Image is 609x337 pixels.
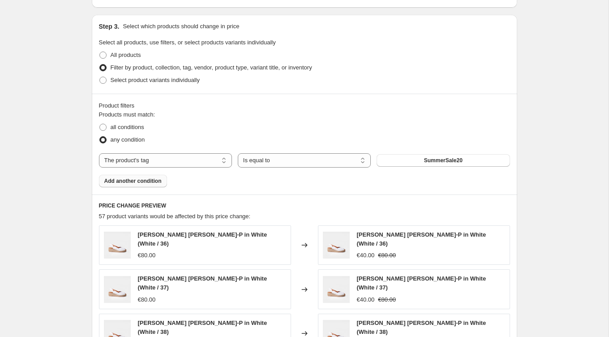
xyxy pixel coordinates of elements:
[99,39,276,46] span: Select all products, use filters, or select products variants individually
[138,275,267,291] span: [PERSON_NAME] [PERSON_NAME]-P in White (White / 37)
[378,295,396,304] strike: €80.00
[138,231,267,247] span: [PERSON_NAME] [PERSON_NAME]-P in White (White / 36)
[99,202,510,209] h6: PRICE CHANGE PREVIEW
[104,177,162,185] span: Add another condition
[104,232,131,259] img: 6B463CE0-A4E0-4E9E-8E1C-027F0080BE24_80x.jpg
[99,111,155,118] span: Products must match:
[111,64,312,71] span: Filter by product, collection, tag, vendor, product type, variant title, or inventory
[138,251,156,260] div: €80.00
[323,232,350,259] img: 6B463CE0-A4E0-4E9E-8E1C-027F0080BE24_80x.jpg
[111,52,141,58] span: All products
[138,295,156,304] div: €80.00
[377,154,510,167] button: SummerSale20
[357,231,486,247] span: [PERSON_NAME] [PERSON_NAME]-P in White (White / 36)
[111,77,200,83] span: Select product variants individually
[99,213,251,220] span: 57 product variants would be affected by this price change:
[424,157,463,164] span: SummerSale20
[357,275,486,291] span: [PERSON_NAME] [PERSON_NAME]-P in White (White / 37)
[357,320,486,335] span: [PERSON_NAME] [PERSON_NAME]-P in White (White / 38)
[111,136,145,143] span: any condition
[323,276,350,303] img: 6B463CE0-A4E0-4E9E-8E1C-027F0080BE24_80x.jpg
[111,124,144,130] span: all conditions
[104,276,131,303] img: 6B463CE0-A4E0-4E9E-8E1C-027F0080BE24_80x.jpg
[378,251,396,260] strike: €80.00
[99,101,510,110] div: Product filters
[123,22,239,31] p: Select which products should change in price
[357,295,375,304] div: €40.00
[357,251,375,260] div: €40.00
[138,320,267,335] span: [PERSON_NAME] [PERSON_NAME]-P in White (White / 38)
[99,22,120,31] h2: Step 3.
[99,175,167,187] button: Add another condition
